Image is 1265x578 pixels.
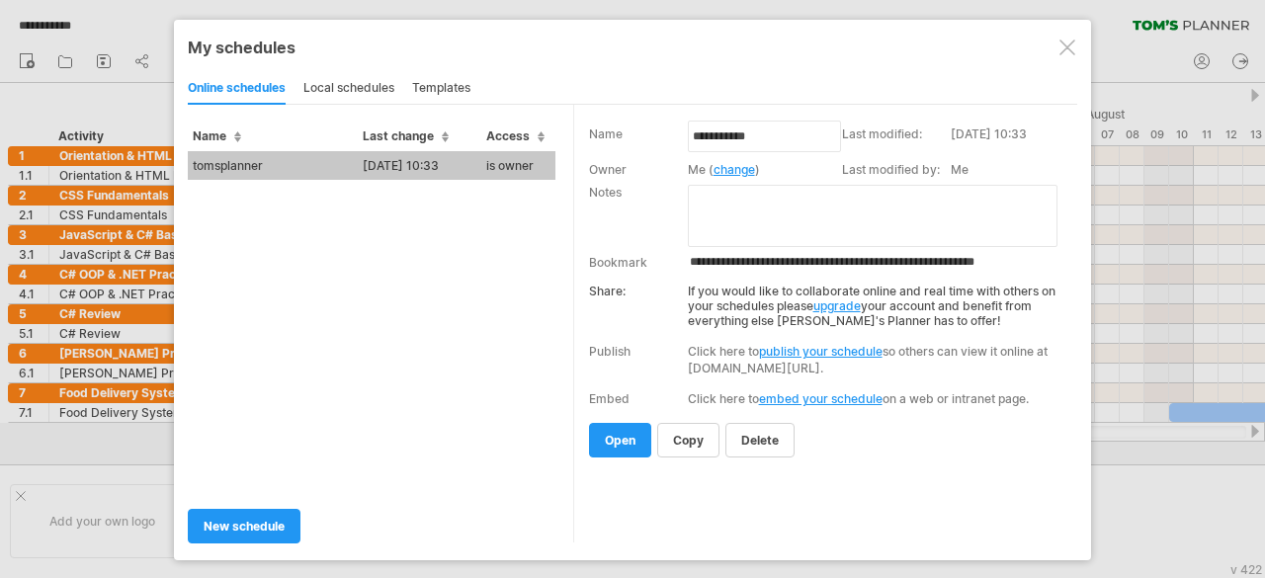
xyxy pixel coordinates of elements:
[589,284,626,298] strong: Share:
[842,160,951,183] td: Last modified by:
[657,423,719,457] a: copy
[188,151,358,180] td: tomsplanner
[673,433,704,448] span: copy
[358,151,481,180] td: [DATE] 10:33
[412,73,470,105] div: templates
[589,274,1064,328] div: If you would like to collaborate online and real time with others on your schedules please your a...
[741,433,779,448] span: delete
[481,151,555,180] td: is owner
[951,160,1072,183] td: Me
[759,391,883,406] a: embed your schedule
[363,128,449,143] span: Last change
[725,423,795,457] a: delete
[589,183,688,249] td: Notes
[589,423,651,457] a: open
[188,38,1077,57] div: My schedules
[589,124,688,160] td: Name
[589,344,631,359] div: Publish
[193,128,241,143] span: Name
[688,343,1064,376] div: Click here to so others can view it online at [DOMAIN_NAME][URL].
[486,128,545,143] span: Access
[688,162,832,177] div: Me ( )
[303,73,394,105] div: local schedules
[589,160,688,183] td: Owner
[188,509,300,543] a: new schedule
[605,433,635,448] span: open
[204,519,285,534] span: new schedule
[759,344,883,359] a: publish your schedule
[589,249,688,274] td: Bookmark
[714,162,755,177] a: change
[188,73,286,105] div: online schedules
[951,124,1072,160] td: [DATE] 10:33
[589,391,630,406] div: Embed
[842,124,951,160] td: Last modified:
[688,391,1064,406] div: Click here to on a web or intranet page.
[813,298,861,313] a: upgrade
